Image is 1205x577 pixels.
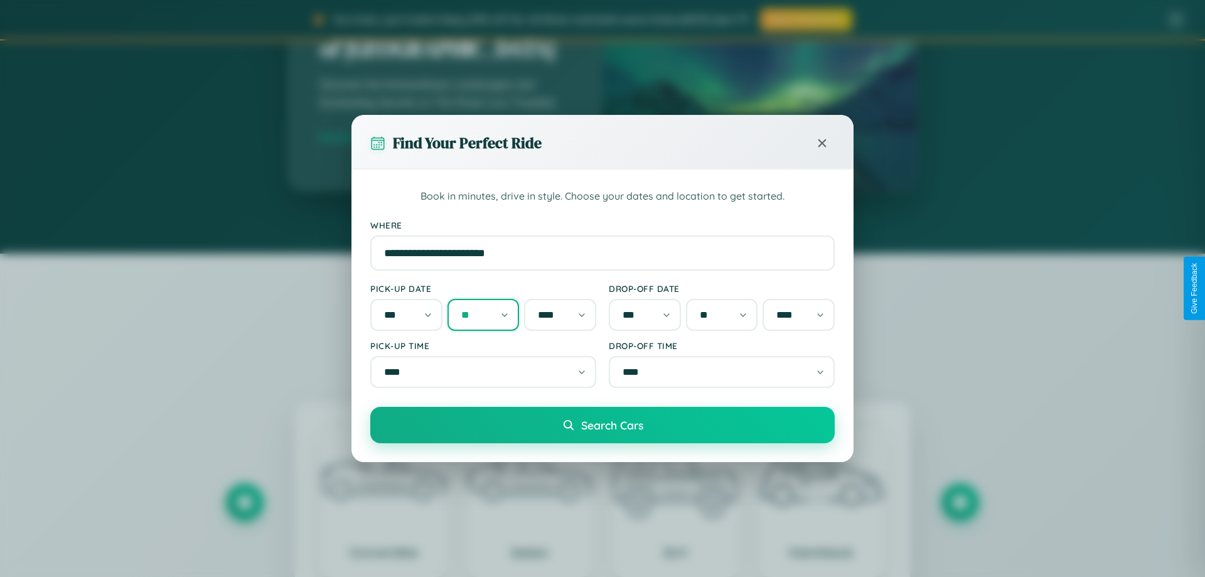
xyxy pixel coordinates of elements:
label: Where [370,220,835,230]
label: Pick-up Time [370,340,596,351]
button: Search Cars [370,407,835,443]
label: Pick-up Date [370,283,596,294]
p: Book in minutes, drive in style. Choose your dates and location to get started. [370,188,835,205]
h3: Find Your Perfect Ride [393,132,542,153]
span: Search Cars [581,418,643,432]
label: Drop-off Date [609,283,835,294]
label: Drop-off Time [609,340,835,351]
